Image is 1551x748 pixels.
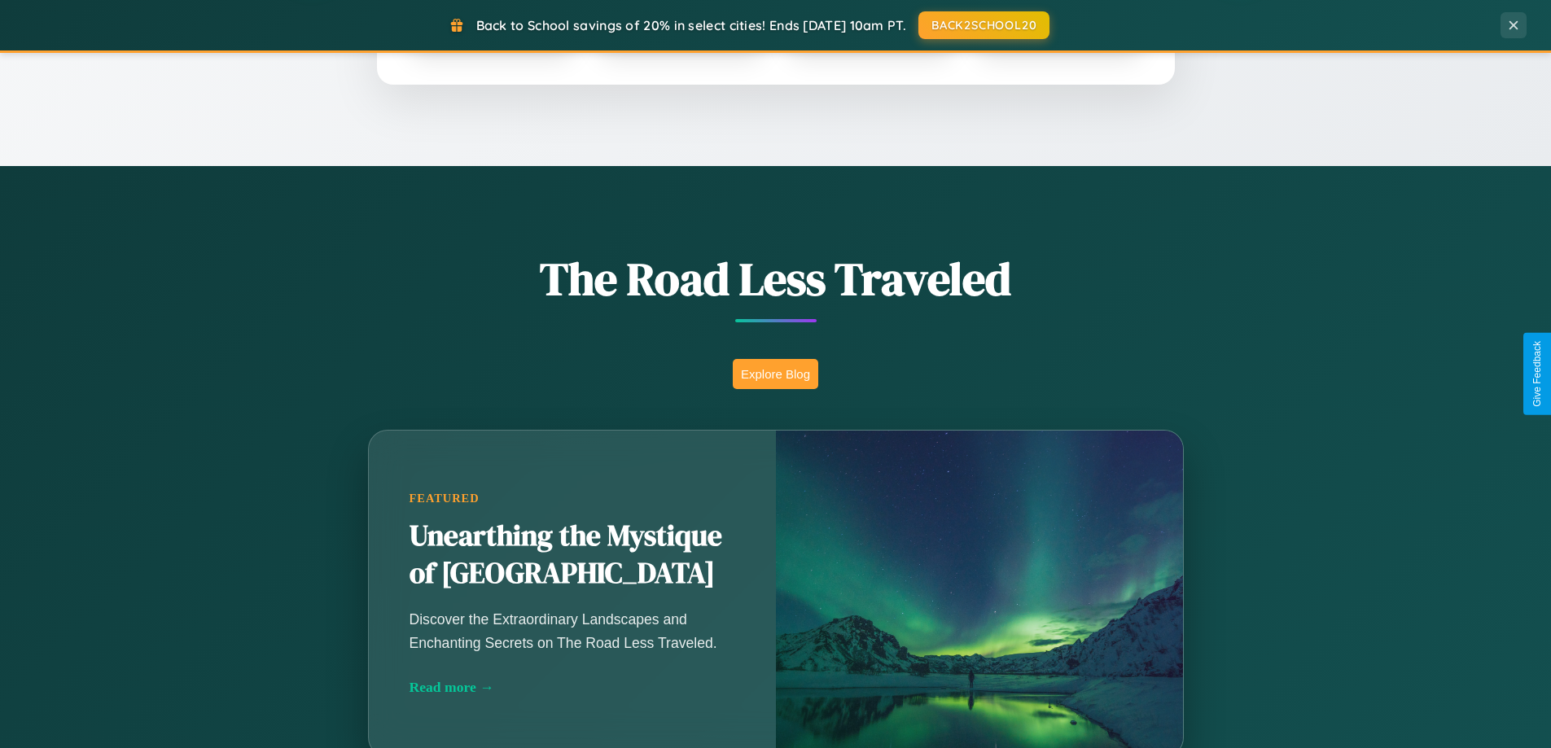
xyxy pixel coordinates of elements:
[410,679,735,696] div: Read more →
[476,17,906,33] span: Back to School savings of 20% in select cities! Ends [DATE] 10am PT.
[733,359,818,389] button: Explore Blog
[410,492,735,505] div: Featured
[410,608,735,654] p: Discover the Extraordinary Landscapes and Enchanting Secrets on The Road Less Traveled.
[1531,341,1543,407] div: Give Feedback
[918,11,1049,39] button: BACK2SCHOOL20
[410,518,735,593] h2: Unearthing the Mystique of [GEOGRAPHIC_DATA]
[287,247,1264,310] h1: The Road Less Traveled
